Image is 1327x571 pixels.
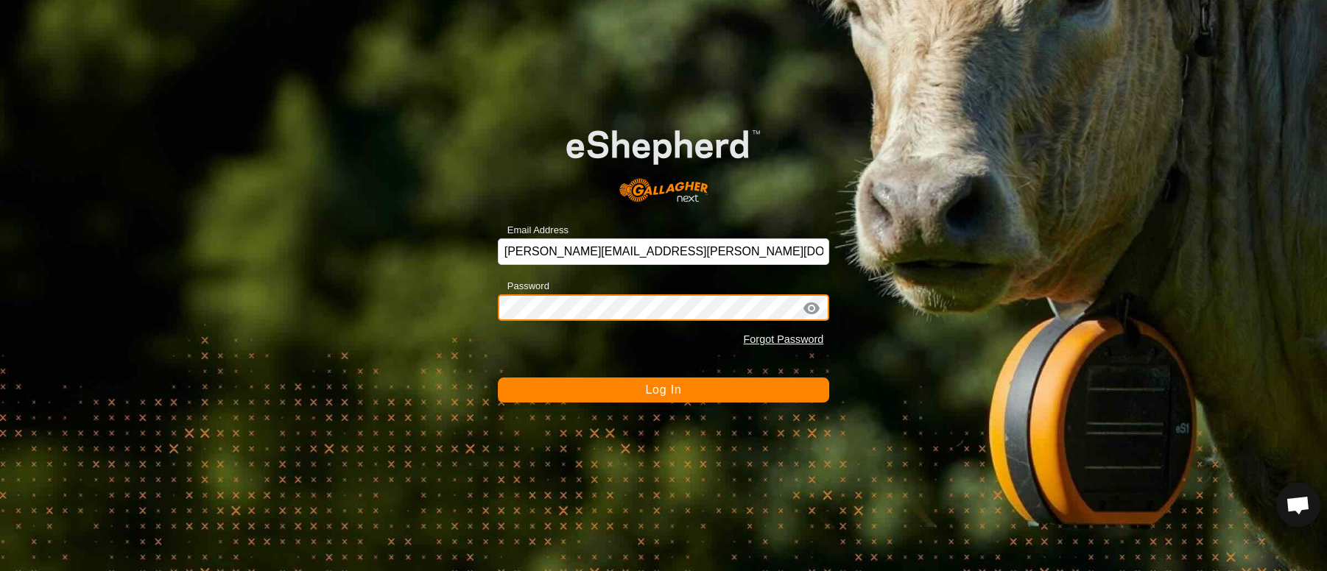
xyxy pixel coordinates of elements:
[531,102,796,216] img: E-shepherd Logo
[498,223,569,238] label: Email Address
[743,333,823,345] a: Forgot Password
[498,377,830,402] button: Log In
[1276,483,1320,527] a: Open chat
[498,279,549,294] label: Password
[645,383,681,396] span: Log In
[498,238,830,265] input: Email Address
